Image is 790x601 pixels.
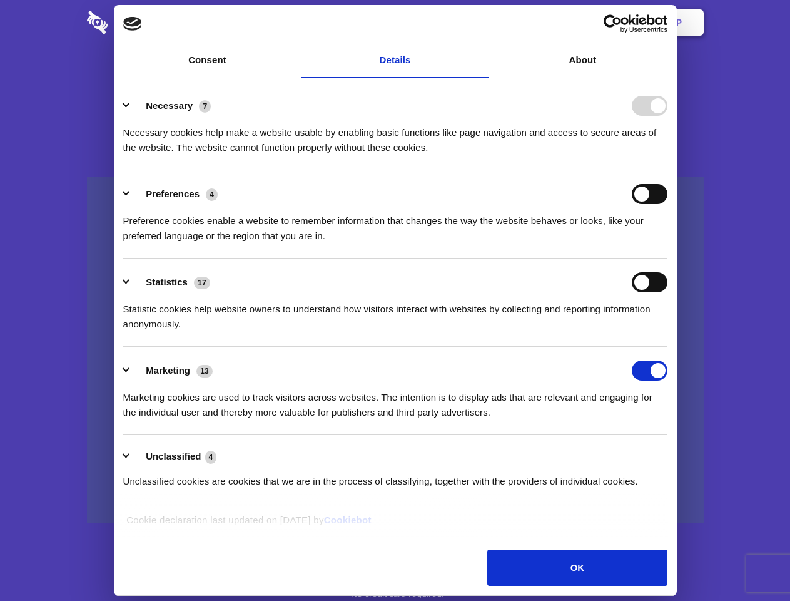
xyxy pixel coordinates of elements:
a: Usercentrics Cookiebot - opens in a new window [558,14,667,33]
button: OK [487,550,667,586]
button: Statistics (17) [123,272,218,292]
a: About [489,43,677,78]
label: Statistics [146,277,188,287]
a: Pricing [367,3,422,42]
label: Preferences [146,188,200,199]
a: Contact [507,3,565,42]
button: Unclassified (4) [123,449,225,465]
a: Details [301,43,489,78]
label: Necessary [146,100,193,111]
img: logo [123,17,142,31]
div: Cookie declaration last updated on [DATE] by [117,513,673,537]
span: 4 [205,451,217,463]
div: Necessary cookies help make a website usable by enabling basic functions like page navigation and... [123,116,667,155]
h4: Auto-redaction of sensitive data, encrypted data sharing and self-destructing private chats. Shar... [87,114,704,155]
span: 4 [206,188,218,201]
h1: Eliminate Slack Data Loss. [87,56,704,101]
span: 13 [196,365,213,378]
a: Login [567,3,622,42]
div: Marketing cookies are used to track visitors across websites. The intention is to display ads tha... [123,381,667,420]
button: Preferences (4) [123,184,226,204]
span: 17 [194,277,210,289]
button: Marketing (13) [123,361,221,381]
a: Wistia video thumbnail [87,177,704,524]
div: Statistic cookies help website owners to understand how visitors interact with websites by collec... [123,292,667,332]
div: Unclassified cookies are cookies that we are in the process of classifying, together with the pro... [123,465,667,489]
button: Necessary (7) [123,96,219,116]
a: Cookiebot [324,515,372,525]
a: Consent [114,43,301,78]
img: logo-wordmark-white-trans-d4663122ce5f474addd5e946df7df03e33cb6a1c49d2221995e7729f52c070b2.svg [87,11,194,34]
span: 7 [199,100,211,113]
div: Preference cookies enable a website to remember information that changes the way the website beha... [123,204,667,244]
iframe: Drift Widget Chat Controller [727,538,775,586]
label: Marketing [146,365,190,376]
